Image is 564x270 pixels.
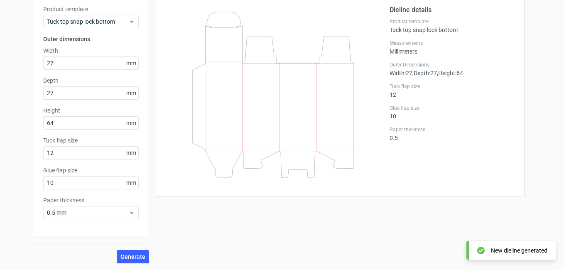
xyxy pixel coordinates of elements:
label: Tuck flap size [43,136,139,145]
span: mm [124,57,138,69]
span: mm [124,87,138,99]
span: , Depth : 27 [412,70,437,76]
label: Product template [43,5,139,13]
span: mm [124,117,138,129]
label: Measurements [390,40,514,47]
label: Glue flap size [43,166,139,174]
span: Width : 27 [390,70,412,76]
span: mm [124,147,138,159]
label: Tuck flap size [390,83,514,90]
span: Generate [120,254,145,260]
div: Tuck top snap lock bottom [390,18,514,33]
div: Millimeters [390,40,514,55]
h2: Dieline details [390,5,514,15]
div: 0.5 [390,126,514,141]
label: Paper thickness [390,126,514,133]
button: Generate [117,250,149,263]
span: Tuck top snap lock bottom [47,17,129,26]
div: 12 [390,83,514,98]
label: Paper thickness [43,196,139,204]
h3: Outer dimensions [43,35,139,43]
span: 0.5 mm [47,209,129,217]
span: mm [124,177,138,189]
div: New dieline generated [491,246,547,255]
div: 10 [390,105,514,120]
label: Depth [43,76,139,85]
label: Height [43,106,139,115]
label: Product template [390,18,514,25]
span: , Height : 64 [437,70,463,76]
label: Outer Dimensions [390,61,514,68]
label: Width [43,47,139,55]
label: Glue flap size [390,105,514,111]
